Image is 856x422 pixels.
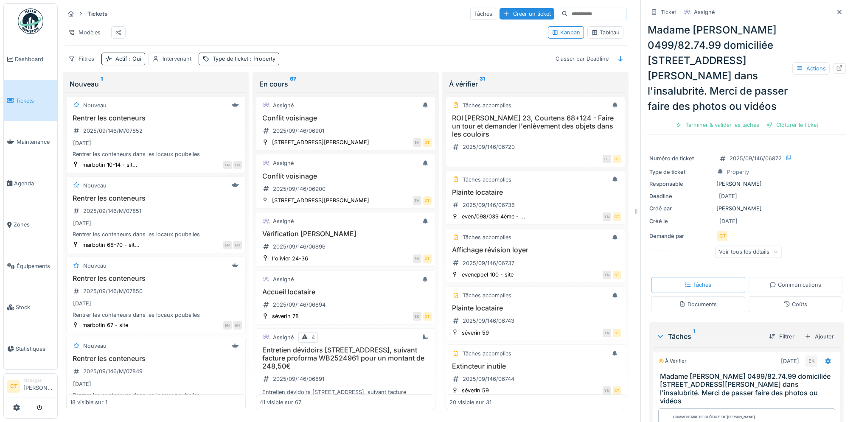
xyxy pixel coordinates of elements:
[648,22,846,114] div: Madame [PERSON_NAME] 0499/82.74.99 domiciliée [STREET_ADDRESS][PERSON_NAME] dans l'insalubrité. M...
[15,55,54,63] span: Dashboard
[260,172,432,180] h3: Conflit voisinage
[223,321,232,330] div: EN
[73,299,91,307] div: [DATE]
[272,196,369,204] div: [STREET_ADDRESS][PERSON_NAME]
[730,154,782,162] div: 2025/09/146/06872
[23,377,54,383] div: Manager
[552,28,580,36] div: Kanban
[260,288,432,296] h3: Accueil locataire
[769,281,821,289] div: Communications
[272,254,308,263] div: l'olivier 24-36
[463,101,511,109] div: Tâches accomplies
[4,246,57,287] a: Équipements
[660,372,837,405] h3: Madame [PERSON_NAME] 0499/82.74.99 domiciliée [STREET_ADDRESS][PERSON_NAME] dans l'insalubrité. M...
[23,377,54,395] li: [PERSON_NAME]
[463,233,511,241] div: Tâches accomplies
[84,10,111,18] strong: Tickets
[805,355,817,367] div: EK
[661,8,676,16] div: Ticket
[233,241,242,249] div: EN
[4,204,57,246] a: Zones
[693,331,695,341] sup: 1
[248,56,275,62] span: : Property
[163,55,191,63] div: Intervenant
[273,375,324,383] div: 2025/09/146/06891
[312,333,315,341] div: 4
[83,262,107,270] div: Nouveau
[603,212,611,221] div: YN
[413,196,421,205] div: EV
[16,345,54,353] span: Statistiques
[449,79,622,89] div: À vérifier
[4,287,57,328] a: Stock
[649,232,713,240] div: Demandé par
[14,221,54,229] span: Zones
[480,79,485,89] sup: 31
[463,349,511,358] div: Tâches accomplies
[613,155,621,163] div: CT
[273,333,294,341] div: Assigné
[4,328,57,370] a: Statistiques
[233,321,242,330] div: EN
[649,204,713,212] div: Créé par
[449,304,621,312] h3: Plainte locataire
[70,274,242,282] h3: Rentrer les conteneurs
[4,163,57,204] a: Agenda
[413,138,421,147] div: EV
[17,262,54,270] span: Équipements
[591,28,620,36] div: Tableau
[70,311,242,319] div: Rentrer les conteneurs dans les locaux poubelles
[715,246,782,258] div: Voir tous les détails
[272,138,369,146] div: [STREET_ADDRESS][PERSON_NAME]
[7,380,20,393] li: CT
[413,312,421,321] div: EK
[792,62,830,75] div: Actions
[423,196,432,205] div: CT
[17,138,54,146] span: Maintenance
[716,230,728,242] div: CT
[649,217,713,225] div: Créé le
[7,377,54,397] a: CT Manager[PERSON_NAME]
[65,26,104,39] div: Modèles
[73,219,91,227] div: [DATE]
[83,287,143,295] div: 2025/09/146/M/07850
[259,79,432,89] div: En cours
[783,300,807,308] div: Coûts
[260,388,432,404] div: Entretien dévidoirs [STREET_ADDRESS], suivant facture proforma WB2524961 pour un montant de 248,50€
[613,212,621,221] div: CT
[4,39,57,80] a: Dashboard
[82,241,140,249] div: marbotin 68-70 - sit...
[4,121,57,163] a: Maintenance
[82,321,128,329] div: marbotin 67 - site
[83,207,141,215] div: 2025/09/146/M/07851
[16,303,54,311] span: Stock
[101,79,103,89] sup: 1
[14,179,54,187] span: Agenda
[273,127,324,135] div: 2025/09/146/06901
[463,201,515,209] div: 2025/09/146/06736
[4,80,57,122] a: Tickets
[65,53,98,65] div: Filtres
[613,271,621,279] div: CT
[603,329,611,337] div: YN
[727,168,749,176] div: Property
[801,331,837,342] div: Ajouter
[449,398,491,406] div: 20 visible sur 31
[83,367,143,375] div: 2025/09/146/M/07849
[679,300,717,308] div: Documents
[233,161,242,169] div: EN
[694,8,715,16] div: Assigné
[83,101,107,109] div: Nouveau
[463,143,515,151] div: 2025/09/146/06720
[273,101,294,109] div: Assigné
[763,119,822,131] div: Clôturer le ticket
[273,185,326,193] div: 2025/09/146/06900
[82,161,138,169] div: marbotin 10-14 - sit...
[273,217,294,225] div: Assigné
[70,355,242,363] h3: Rentrer les conteneurs
[73,380,91,388] div: [DATE]
[70,79,242,89] div: Nouveau
[781,357,799,365] div: [DATE]
[423,138,432,147] div: CT
[603,155,611,163] div: CT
